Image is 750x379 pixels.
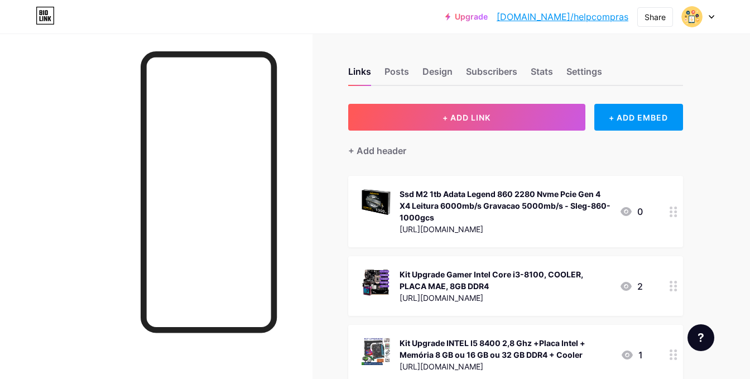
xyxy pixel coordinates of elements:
div: Kit Upgrade Gamer Intel Core i3-8100, COOLER, PLACA MAE, 8GB DDR4 [400,268,610,292]
a: [DOMAIN_NAME]/helpcompras [497,10,628,23]
div: 0 [619,205,643,218]
div: Design [422,65,453,85]
div: Links [348,65,371,85]
button: + ADD LINK [348,104,585,131]
div: Stats [531,65,553,85]
div: Subscribers [466,65,517,85]
div: [URL][DOMAIN_NAME] [400,361,612,372]
div: Share [645,11,666,23]
div: [URL][DOMAIN_NAME] [400,292,610,304]
div: Posts [384,65,409,85]
div: Kit Upgrade INTEL I5 8400 2,8 Ghz +Placa Intel + Memória 8 GB ou 16 GB ou 32 GB DDR4 + Cooler [400,337,612,361]
div: 1 [621,348,643,362]
div: 2 [619,280,643,293]
div: Settings [566,65,602,85]
img: Kit Upgrade INTEL I5 8400 2,8 Ghz +Placa Intel + Memória 8 GB ou 16 GB ou 32 GB DDR4 + Cooler [362,336,391,365]
div: [URL][DOMAIN_NAME] [400,223,610,235]
a: Upgrade [445,12,488,21]
div: Ssd M2 1tb Adata Legend 860 2280 Nvme Pcie Gen 4 X4 Leitura 6000mb/s Gravacao 5000mb/s - Sleg-860... [400,188,610,223]
img: Leandro Madeira [681,6,703,27]
span: + ADD LINK [443,113,491,122]
img: Kit Upgrade Gamer Intel Core i3-8100, COOLER, PLACA MAE, 8GB DDR4 [362,267,391,296]
div: + ADD EMBED [594,104,683,131]
img: Ssd M2 1tb Adata Legend 860 2280 Nvme Pcie Gen 4 X4 Leitura 6000mb/s Gravacao 5000mb/s - Sleg-860... [362,187,391,216]
div: + Add header [348,144,406,157]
